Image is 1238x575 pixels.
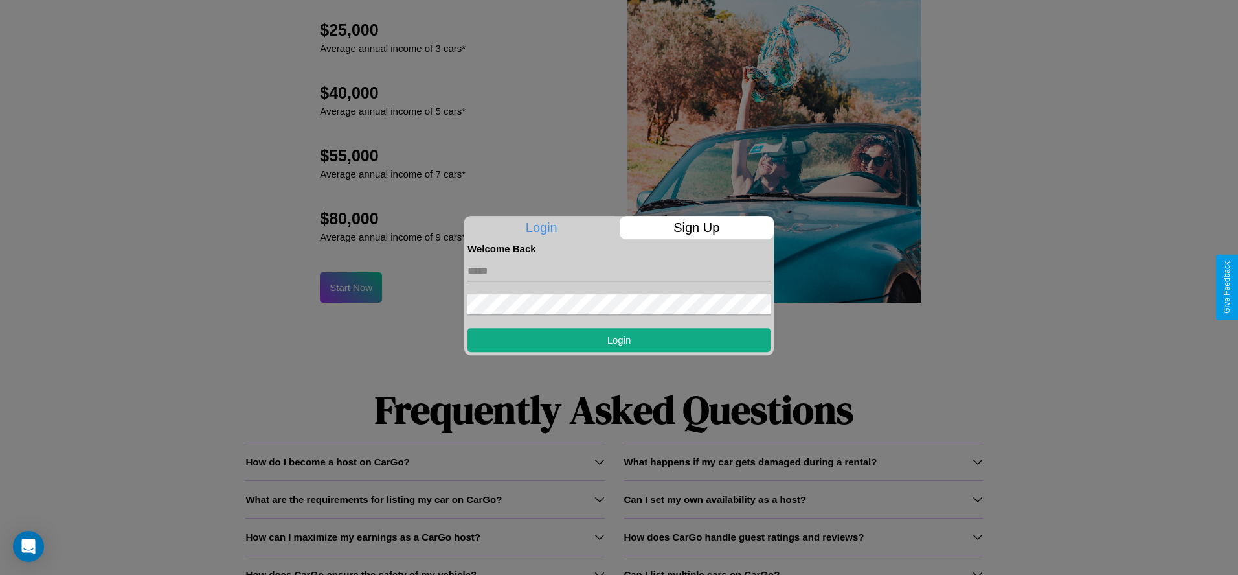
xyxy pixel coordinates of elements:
[464,216,619,239] p: Login
[13,531,44,562] div: Open Intercom Messenger
[467,243,771,254] h4: Welcome Back
[1222,261,1232,314] div: Give Feedback
[620,216,774,239] p: Sign Up
[467,328,771,352] button: Login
